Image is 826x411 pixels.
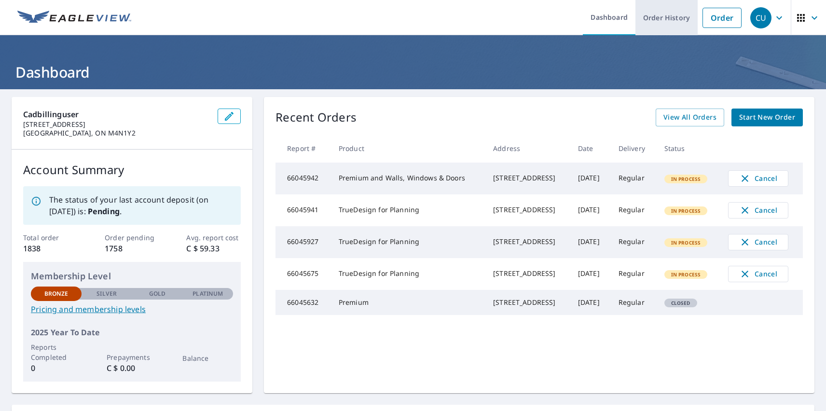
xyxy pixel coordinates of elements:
[275,109,357,126] p: Recent Orders
[485,134,570,163] th: Address
[738,205,778,216] span: Cancel
[31,303,233,315] a: Pricing and membership levels
[611,134,657,163] th: Delivery
[728,170,788,187] button: Cancel
[107,352,157,362] p: Prepayments
[105,243,159,254] p: 1758
[96,289,117,298] p: Silver
[23,161,241,178] p: Account Summary
[611,226,657,258] td: Regular
[611,290,657,315] td: Regular
[750,7,771,28] div: CU
[331,258,485,290] td: TrueDesign for Planning
[702,8,742,28] a: Order
[49,194,233,217] p: The status of your last account deposit (on [DATE]) is: .
[31,270,233,283] p: Membership Level
[665,239,707,246] span: In Process
[739,111,795,123] span: Start New Order
[331,290,485,315] td: Premium
[275,290,331,315] td: 66045632
[193,289,223,298] p: Platinum
[611,258,657,290] td: Regular
[570,134,611,163] th: Date
[331,134,485,163] th: Product
[275,226,331,258] td: 66045927
[570,290,611,315] td: [DATE]
[31,362,82,374] p: 0
[728,266,788,282] button: Cancel
[611,163,657,194] td: Regular
[728,202,788,219] button: Cancel
[665,176,707,182] span: In Process
[731,109,803,126] a: Start New Order
[738,236,778,248] span: Cancel
[331,194,485,226] td: TrueDesign for Planning
[149,289,165,298] p: Gold
[105,233,159,243] p: Order pending
[656,109,724,126] a: View All Orders
[738,268,778,280] span: Cancel
[275,163,331,194] td: 66045942
[23,109,210,120] p: cadbillinguser
[493,237,563,247] div: [STREET_ADDRESS]
[31,342,82,362] p: Reports Completed
[107,362,157,374] p: C $ 0.00
[275,258,331,290] td: 66045675
[23,120,210,129] p: [STREET_ADDRESS]
[186,243,241,254] p: C $ 59.33
[728,234,788,250] button: Cancel
[665,207,707,214] span: In Process
[44,289,69,298] p: Bronze
[570,258,611,290] td: [DATE]
[493,205,563,215] div: [STREET_ADDRESS]
[493,173,563,183] div: [STREET_ADDRESS]
[570,163,611,194] td: [DATE]
[738,173,778,184] span: Cancel
[17,11,131,25] img: EV Logo
[570,226,611,258] td: [DATE]
[186,233,241,243] p: Avg. report cost
[493,269,563,278] div: [STREET_ADDRESS]
[331,226,485,258] td: TrueDesign for Planning
[657,134,720,163] th: Status
[12,62,814,82] h1: Dashboard
[23,233,78,243] p: Total order
[23,129,210,137] p: [GEOGRAPHIC_DATA], ON M4N1Y2
[611,194,657,226] td: Regular
[182,353,233,363] p: Balance
[665,300,696,306] span: Closed
[570,194,611,226] td: [DATE]
[88,206,120,217] b: Pending
[31,327,233,338] p: 2025 Year To Date
[275,134,331,163] th: Report #
[665,271,707,278] span: In Process
[331,163,485,194] td: Premium and Walls, Windows & Doors
[663,111,716,123] span: View All Orders
[23,243,78,254] p: 1838
[493,298,563,307] div: [STREET_ADDRESS]
[275,194,331,226] td: 66045941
